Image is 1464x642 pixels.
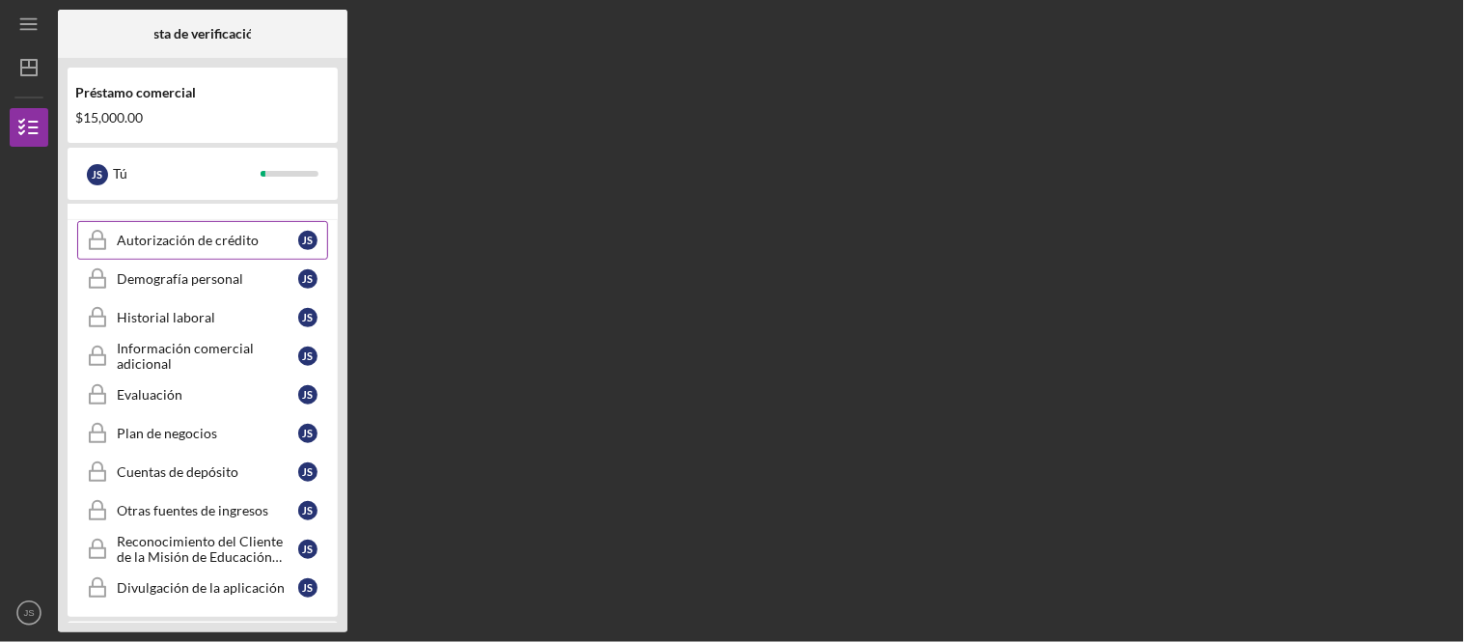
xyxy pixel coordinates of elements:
[77,260,328,298] a: Demografía personalJS
[308,234,314,246] font: S
[77,530,328,569] a: Reconocimiento del Cliente de la Misión de Educación FinancieraJS
[303,388,308,401] font: J
[75,109,143,126] font: $15,000.00
[117,340,254,372] font: Información comercial adicional
[75,84,196,100] font: Préstamo comercial
[303,465,308,478] font: J
[308,272,314,285] font: S
[10,594,48,632] button: JS
[117,270,243,287] font: Demografía personal
[93,168,97,181] font: J
[303,234,308,246] font: J
[303,349,308,362] font: J
[308,465,314,478] font: S
[303,504,308,516] font: J
[117,579,285,596] font: Divulgación de la aplicación
[77,337,328,376] a: Información comercial adicionalJS
[77,453,328,491] a: Cuentas de depósitoJS
[77,376,328,414] a: EvaluaciónJS
[303,272,308,285] font: J
[308,581,314,594] font: S
[117,533,283,580] font: Reconocimiento del Cliente de la Misión de Educación Financiera
[113,165,127,181] font: Tú
[303,581,308,594] font: J
[303,543,308,555] font: J
[308,311,314,323] font: S
[117,232,259,248] font: Autorización de crédito
[77,569,328,607] a: Divulgación de la aplicaciónJS
[117,502,268,518] font: Otras fuentes de ingresos
[308,388,314,401] font: S
[117,425,217,441] font: Plan de negocios
[23,608,34,619] text: JS
[308,543,314,555] font: S
[117,309,215,325] font: Historial laboral
[77,414,328,453] a: Plan de negociosJS
[77,298,328,337] a: Historial laboralJS
[144,25,262,42] font: Lista de verificación
[97,168,103,181] font: S
[303,427,308,439] font: J
[117,386,182,403] font: Evaluación
[77,491,328,530] a: Otras fuentes de ingresosJS
[308,504,314,516] font: S
[308,349,314,362] font: S
[303,311,308,323] font: J
[117,463,238,480] font: Cuentas de depósito
[77,221,328,260] a: Autorización de créditoJS
[308,427,314,439] font: S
